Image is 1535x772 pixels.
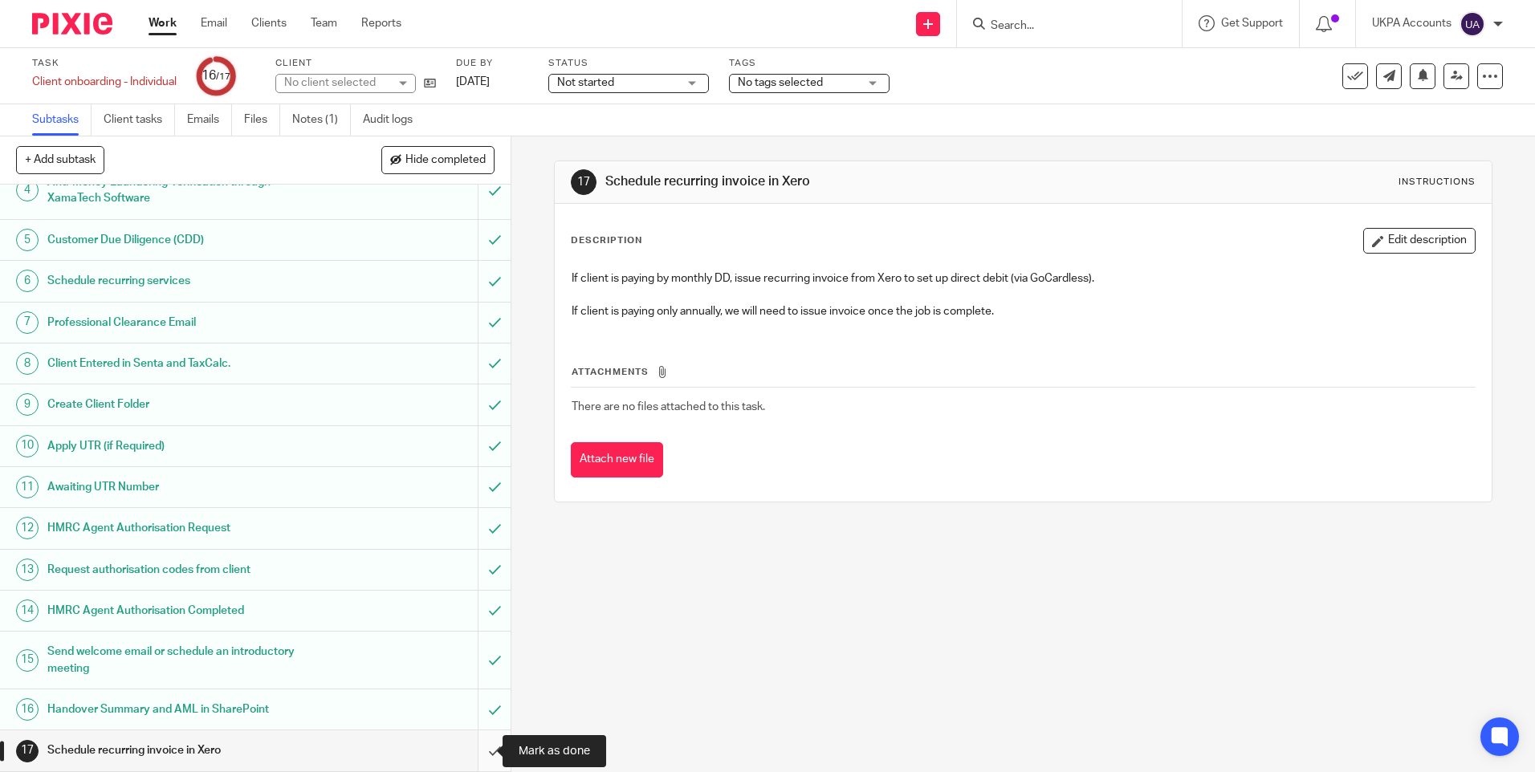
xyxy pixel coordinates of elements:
h1: Send welcome email or schedule an introductory meeting [47,640,324,681]
div: 16 [16,698,39,721]
h1: HMRC Agent Authorisation Completed [47,599,324,623]
a: Files [244,104,280,136]
p: If client is paying by monthly DD, issue recurring invoice from Xero to set up direct debit (via ... [572,270,1474,286]
small: /17 [216,72,230,81]
div: 13 [16,559,39,581]
span: No tags selected [738,77,823,88]
h1: Schedule recurring invoice in Xero [605,173,1057,190]
div: 5 [16,229,39,251]
div: 15 [16,649,39,672]
h1: Customer Due Diligence (CDD) [47,228,324,252]
h1: Client Entered in Senta and TaxCalc. [47,351,324,376]
h1: Schedule recurring services [47,269,324,293]
p: Description [571,234,642,247]
a: Team [311,15,337,31]
div: 10 [16,435,39,457]
a: Subtasks [32,104,92,136]
div: 17 [571,169,596,195]
a: Work [149,15,177,31]
a: Emails [187,104,232,136]
span: Get Support [1221,18,1283,29]
label: Status [548,57,709,70]
div: 6 [16,270,39,292]
div: 7 [16,311,39,334]
span: Attachments [572,368,649,376]
span: There are no files attached to this task. [572,401,765,412]
button: + Add subtask [16,146,104,173]
div: 12 [16,517,39,539]
div: 16 [202,67,230,85]
input: Search [989,19,1134,34]
h1: Schedule recurring invoice in Xero [47,738,324,762]
span: [DATE] [456,76,490,87]
label: Tags [729,57,890,70]
h1: Awaiting UTR Number [47,475,324,499]
span: Not started [557,77,614,88]
span: Hide completed [405,154,486,167]
h1: Handover Summary and AML in SharePoint [47,697,324,721]
img: Pixie [32,13,112,35]
label: Client [275,57,436,70]
div: 4 [16,179,39,201]
div: 14 [16,599,39,622]
button: Attach new file [571,442,663,478]
p: If client is paying only annually, we will need to issue invoice once the job is complete. [572,303,1474,319]
h1: Request authorisation codes from client [47,558,324,582]
h1: Anti-Money Laundering Verification through XamaTech Software [47,170,324,211]
img: svg%3E [1460,11,1485,37]
label: Task [32,57,177,70]
a: Audit logs [363,104,425,136]
a: Clients [251,15,287,31]
div: Client onboarding - Individual [32,74,177,90]
h1: Create Client Folder [47,392,324,416]
div: 17 [16,740,39,762]
a: Email [201,15,227,31]
label: Due by [456,57,528,70]
div: 9 [16,393,39,416]
h1: HMRC Agent Authorisation Request [47,516,324,540]
a: Notes (1) [292,104,351,136]
h1: Apply UTR (if Required) [47,434,324,458]
p: UKPA Accounts [1372,15,1452,31]
div: 11 [16,476,39,498]
button: Edit description [1363,228,1476,254]
button: Hide completed [381,146,495,173]
div: No client selected [284,75,389,91]
a: Client tasks [104,104,175,136]
div: Instructions [1399,176,1476,189]
h1: Professional Clearance Email [47,311,324,335]
div: 8 [16,352,39,375]
a: Reports [361,15,401,31]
